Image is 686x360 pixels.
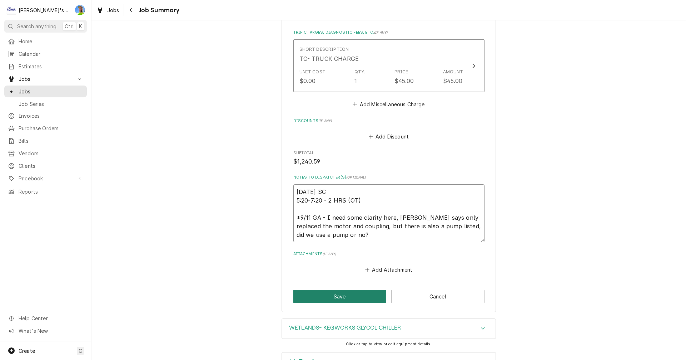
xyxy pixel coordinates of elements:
[293,150,484,166] div: Subtotal
[4,98,87,110] a: Job Series
[394,77,414,85] div: $45.00
[4,73,87,85] a: Go to Jobs
[19,38,83,45] span: Home
[125,4,137,16] button: Navigate back
[293,251,484,257] label: Attachments
[19,63,83,70] span: Estimates
[19,315,83,322] span: Help Center
[4,60,87,72] a: Estimates
[293,158,320,165] span: $1,240.59
[346,175,366,179] span: ( optional )
[19,327,83,335] span: What's New
[4,35,87,47] a: Home
[19,6,71,14] div: [PERSON_NAME]'s Refrigeration
[289,325,401,331] h3: WETLANDS- KEGWORKS GLYCOL CHILLER
[6,5,16,15] div: Clay's Refrigeration's Avatar
[293,118,484,142] div: Discounts
[4,325,87,337] a: Go to What's New
[282,319,496,339] div: Accordion Header
[19,137,83,145] span: Bills
[299,46,349,53] div: Short Description
[19,188,83,195] span: Reports
[79,23,82,30] span: K
[354,77,357,85] div: 1
[19,175,73,182] span: Pricebook
[19,50,83,58] span: Calendar
[4,172,87,184] a: Go to Pricebook
[19,125,83,132] span: Purchase Orders
[367,132,410,142] button: Add Discount
[374,30,388,34] span: ( if any )
[293,251,484,275] div: Attachments
[4,186,87,198] a: Reports
[19,88,83,95] span: Jobs
[19,150,83,157] span: Vendors
[293,118,484,124] label: Discounts
[293,175,484,180] label: Notes to Dispatcher(s)
[4,20,87,33] button: Search anythingCtrlK
[443,77,463,85] div: $45.00
[19,75,73,83] span: Jobs
[318,119,332,123] span: ( if any )
[299,69,325,75] div: Unit Cost
[293,150,484,156] span: Subtotal
[79,347,82,355] span: C
[293,290,484,303] div: Button Group
[293,30,484,109] div: Trip Charges, Diagnostic Fees, etc.
[75,5,85,15] div: GA
[94,4,122,16] a: Jobs
[137,5,180,15] span: Job Summary
[6,5,16,15] div: C
[4,110,87,122] a: Invoices
[4,160,87,172] a: Clients
[4,86,87,97] a: Jobs
[75,5,85,15] div: Greg Austin's Avatar
[19,100,83,108] span: Job Series
[17,23,56,30] span: Search anything
[282,318,496,339] div: WETLANDS- KEGWORKS GLYCOL CHILLER
[19,348,35,354] span: Create
[4,122,87,134] a: Purchase Orders
[354,69,366,75] div: Qty.
[323,252,336,256] span: ( if any )
[352,99,426,109] button: Add Miscellaneous Charge
[4,48,87,60] a: Calendar
[394,69,408,75] div: Price
[4,312,87,324] a: Go to Help Center
[107,6,119,14] span: Jobs
[19,162,83,170] span: Clients
[19,112,83,120] span: Invoices
[299,54,359,63] div: TC- TRUCK CHARGE
[4,135,87,147] a: Bills
[293,157,484,166] span: Subtotal
[4,147,87,159] a: Vendors
[293,30,484,35] label: Trip Charges, Diagnostic Fees, etc.
[293,39,484,92] button: Update Line Item
[443,69,463,75] div: Amount
[65,23,74,30] span: Ctrl
[391,290,484,303] button: Cancel
[293,290,484,303] div: Button Group Row
[299,77,316,85] div: $0.00
[282,319,496,339] button: Accordion Details Expand Trigger
[293,290,387,303] button: Save
[293,184,484,242] textarea: [DATE] SC 5:20-7:20 - 2 HRS (OT) *9/11 GA - I need some clarity here, [PERSON_NAME] says only rep...
[364,265,414,275] button: Add Attachment
[293,175,484,242] div: Notes to Dispatcher(s)
[346,342,432,346] span: Click or tap to view or edit equipment details.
